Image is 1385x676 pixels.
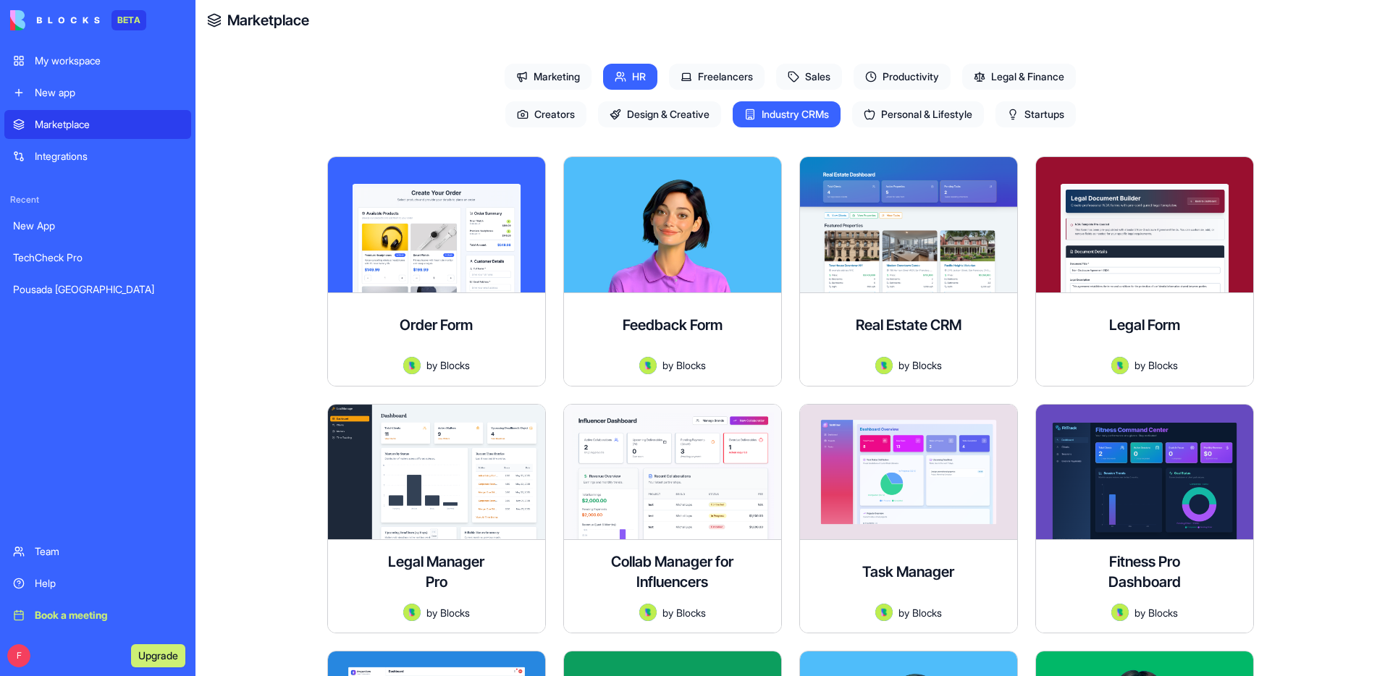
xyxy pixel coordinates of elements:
span: by [1134,605,1145,620]
h4: Legal Manager Pro [379,552,494,592]
span: by [1134,358,1145,373]
span: Startups [995,101,1076,127]
img: Avatar [875,604,893,621]
div: Pousada [GEOGRAPHIC_DATA] [13,282,182,297]
span: Blocks [912,605,942,620]
span: Blocks [440,605,470,620]
img: Avatar [403,357,421,374]
h4: Order Form [400,315,473,335]
div: BETA [111,10,146,30]
span: Blocks [440,358,470,373]
span: Industry CRMs [733,101,841,127]
a: Pousada [GEOGRAPHIC_DATA] [4,275,191,304]
a: Order FormAvatarbyBlocks [327,156,546,386]
div: New App [13,219,182,233]
h4: Task Manager [862,562,954,582]
span: Blocks [1148,605,1178,620]
span: by [426,358,437,373]
span: Sales [776,64,842,90]
a: Upgrade [131,648,185,662]
div: New app [35,85,182,100]
a: Book a meeting [4,601,191,630]
img: Avatar [875,357,893,374]
a: Fitness Pro DashboardAvatarbyBlocks [1035,404,1254,634]
a: Team [4,537,191,566]
h4: Feedback Form [623,315,723,335]
a: BETA [10,10,146,30]
a: Legal Manager ProAvatarbyBlocks [327,404,546,634]
span: Creators [505,101,586,127]
span: Blocks [1148,358,1178,373]
span: by [662,358,673,373]
span: Personal & Lifestyle [852,101,984,127]
img: Avatar [403,604,421,621]
span: Freelancers [669,64,765,90]
a: Marketplace [4,110,191,139]
a: Marketplace [227,10,309,30]
a: TechCheck Pro [4,243,191,272]
span: by [662,605,673,620]
a: Task ManagerAvatarbyBlocks [799,404,1018,634]
span: by [426,605,437,620]
span: by [898,605,909,620]
div: Team [35,544,182,559]
h4: Collab Manager for Influencers [576,552,770,592]
img: Avatar [639,604,657,621]
img: Avatar [1111,357,1129,374]
h4: Real Estate CRM [856,315,961,335]
a: New App [4,211,191,240]
a: Collab Manager for InfluencersAvatarbyBlocks [563,404,782,634]
div: Book a meeting [35,608,182,622]
a: Real Estate CRMAvatarbyBlocks [799,156,1018,386]
span: Blocks [676,358,706,373]
div: TechCheck Pro [13,250,182,265]
span: Productivity [854,64,951,90]
span: Blocks [676,605,706,620]
h4: Fitness Pro Dashboard [1087,552,1203,592]
span: Marketing [505,64,592,90]
a: Help [4,569,191,598]
a: New app [4,78,191,107]
span: Blocks [912,358,942,373]
span: Design & Creative [598,101,721,127]
a: Feedback FormAvatarbyBlocks [563,156,782,386]
div: My workspace [35,54,182,68]
a: My workspace [4,46,191,75]
img: Avatar [639,357,657,374]
a: Integrations [4,142,191,171]
div: Help [35,576,182,591]
a: Legal FormAvatarbyBlocks [1035,156,1254,386]
img: logo [10,10,100,30]
span: F [7,644,30,667]
div: Integrations [35,149,182,164]
img: Avatar [1111,604,1129,621]
div: Marketplace [35,117,182,132]
span: Legal & Finance [962,64,1076,90]
h4: Legal Form [1109,315,1180,335]
span: HR [603,64,657,90]
button: Upgrade [131,644,185,667]
span: by [898,358,909,373]
span: Recent [4,194,191,206]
